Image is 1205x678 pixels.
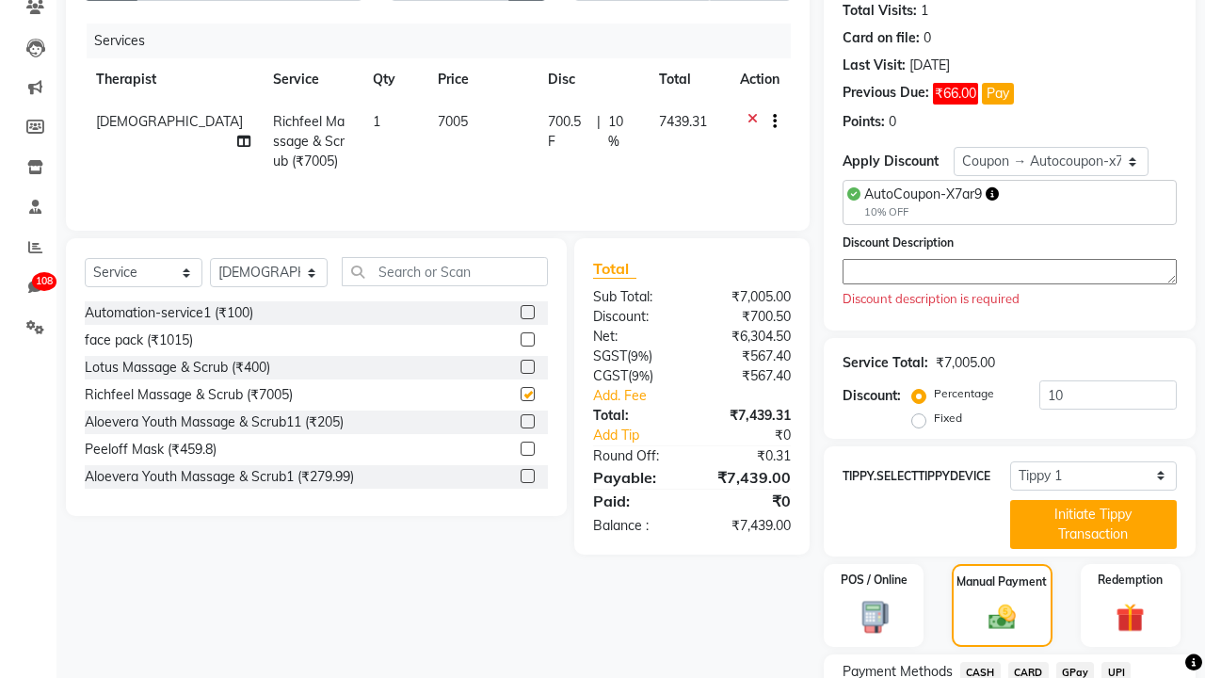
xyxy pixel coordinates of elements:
[579,490,692,512] div: Paid:
[692,327,805,347] div: ₹6,304.50
[593,347,627,364] span: SGST
[608,112,636,152] span: 10 %
[85,412,344,432] div: Aloevera Youth Massage & Scrub11 (₹205)
[843,83,929,105] div: Previous Due:
[843,234,954,251] label: Discount Description
[934,410,962,427] label: Fixed
[982,83,1014,105] button: Pay
[85,467,354,487] div: Aloevera Youth Massage & Scrub1 (₹279.99)
[889,112,896,132] div: 0
[648,58,729,101] th: Total
[843,112,885,132] div: Points:
[537,58,648,101] th: Disc
[692,307,805,327] div: ₹700.50
[921,1,928,21] div: 1
[659,113,707,130] span: 7439.31
[579,287,692,307] div: Sub Total:
[96,113,243,130] span: [DEMOGRAPHIC_DATA]
[593,259,636,279] span: Total
[843,56,906,75] div: Last Visit:
[85,331,193,350] div: face pack (₹1015)
[864,186,982,202] span: AutoCoupon-X7ar9
[1107,600,1154,636] img: _gift.svg
[850,600,897,635] img: _pos-terminal.svg
[909,56,950,75] div: [DATE]
[6,272,51,303] a: 108
[373,113,380,130] span: 1
[843,353,928,373] div: Service Total:
[262,58,361,101] th: Service
[843,28,920,48] div: Card on file:
[843,386,901,406] div: Discount:
[579,366,692,386] div: ( )
[841,572,908,589] label: POS / Online
[692,490,805,512] div: ₹0
[579,426,711,445] a: Add Tip
[579,307,692,327] div: Discount:
[32,272,56,291] span: 108
[579,466,692,489] div: Payable:
[597,112,601,152] span: |
[361,58,427,101] th: Qty
[273,113,345,169] span: Richfeel Massage & Scrub (₹7005)
[692,347,805,366] div: ₹567.40
[579,386,805,406] a: Add. Fee
[843,290,1177,309] div: Discount description is required
[692,446,805,466] div: ₹0.31
[438,113,468,130] span: 7005
[934,385,994,402] label: Percentage
[980,602,1024,633] img: _cash.svg
[548,112,589,152] span: 700.5 F
[632,368,650,383] span: 9%
[692,516,805,536] div: ₹7,439.00
[711,426,805,445] div: ₹0
[342,257,548,286] input: Search or Scan
[692,466,805,489] div: ₹7,439.00
[1010,500,1178,549] button: Initiate Tippy Transaction
[692,287,805,307] div: ₹7,005.00
[579,347,692,366] div: ( )
[692,366,805,386] div: ₹567.40
[579,516,692,536] div: Balance :
[864,204,999,220] div: 10% OFF
[85,58,262,101] th: Therapist
[1098,572,1163,589] label: Redemption
[85,385,293,405] div: Richfeel Massage & Scrub (₹7005)
[936,353,995,373] div: ₹7,005.00
[843,152,954,171] div: Apply Discount
[933,83,978,105] span: ₹66.00
[593,367,628,384] span: CGST
[579,327,692,347] div: Net:
[843,1,917,21] div: Total Visits:
[729,58,791,101] th: Action
[924,28,931,48] div: 0
[579,406,692,426] div: Total:
[579,446,692,466] div: Round Off:
[85,303,253,323] div: Automation-service1 (₹100)
[843,468,1010,485] label: TIPPY.SELECTTIPPYDEVICE
[87,24,805,58] div: Services
[631,348,649,363] span: 9%
[426,58,537,101] th: Price
[692,406,805,426] div: ₹7,439.31
[85,358,270,378] div: Lotus Massage & Scrub (₹400)
[956,573,1047,590] label: Manual Payment
[85,440,217,460] div: Peeloff Mask (₹459.8)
